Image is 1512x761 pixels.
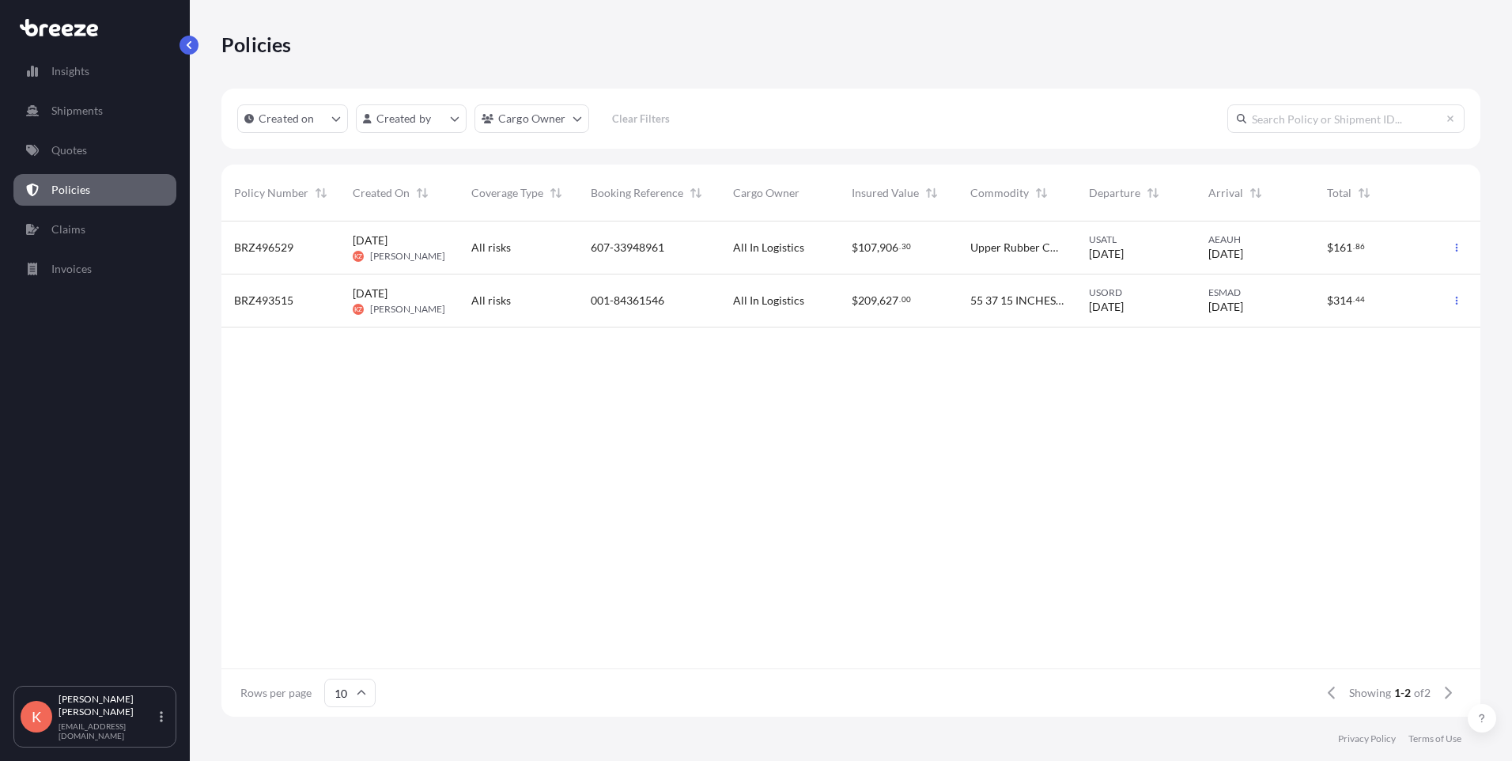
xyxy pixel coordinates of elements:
[597,106,686,131] button: Clear Filters
[733,293,804,309] span: All In Logistics
[13,214,176,245] a: Claims
[877,295,879,306] span: ,
[13,95,176,127] a: Shipments
[1143,184,1162,203] button: Sort
[51,103,103,119] p: Shipments
[13,55,176,87] a: Insights
[1208,185,1243,201] span: Arrival
[237,104,348,133] button: createdOn Filter options
[370,303,445,316] span: [PERSON_NAME]
[1208,299,1243,315] span: [DATE]
[733,240,804,256] span: All In Logistics
[13,134,176,166] a: Quotes
[370,250,445,263] span: [PERSON_NAME]
[353,286,387,301] span: [DATE]
[1089,246,1124,262] span: [DATE]
[1208,246,1243,262] span: [DATE]
[852,295,858,306] span: $
[1089,299,1124,315] span: [DATE]
[354,248,362,264] span: KZ
[356,104,467,133] button: createdBy Filter options
[59,721,157,740] p: [EMAIL_ADDRESS][DOMAIN_NAME]
[240,685,312,701] span: Rows per page
[899,297,901,302] span: .
[852,242,858,253] span: $
[1227,104,1465,133] input: Search Policy or Shipment ID...
[259,111,315,127] p: Created on
[686,184,705,203] button: Sort
[970,185,1029,201] span: Commodity
[733,185,799,201] span: Cargo Owner
[51,182,90,198] p: Policies
[877,242,879,253] span: ,
[1338,733,1396,745] a: Privacy Policy
[591,240,664,256] span: 607-33948961
[879,242,898,253] span: 906
[970,240,1064,256] span: Upper Rubber Coupling
[1353,244,1355,249] span: .
[899,244,901,249] span: .
[858,242,877,253] span: 107
[1089,286,1182,299] span: USORD
[1327,185,1351,201] span: Total
[498,111,566,127] p: Cargo Owner
[1394,685,1411,701] span: 1-2
[1327,242,1333,253] span: $
[1089,185,1140,201] span: Departure
[474,104,589,133] button: cargoOwner Filter options
[852,185,919,201] span: Insured Value
[1208,286,1302,299] span: ESMAD
[59,693,157,718] p: [PERSON_NAME] [PERSON_NAME]
[591,293,664,309] span: 001-84361546
[1353,297,1355,302] span: .
[1333,295,1352,306] span: 314
[221,32,292,57] p: Policies
[1355,297,1365,302] span: 44
[1208,233,1302,246] span: AEAUH
[471,293,511,309] span: All risks
[13,174,176,206] a: Policies
[902,297,911,302] span: 00
[51,142,87,158] p: Quotes
[1333,242,1352,253] span: 161
[1327,295,1333,306] span: $
[471,185,543,201] span: Coverage Type
[32,709,41,725] span: K
[471,240,511,256] span: All risks
[922,184,941,203] button: Sort
[1355,244,1365,249] span: 86
[353,185,410,201] span: Created On
[546,184,565,203] button: Sort
[354,301,362,317] span: KZ
[879,295,898,306] span: 627
[1408,733,1461,745] a: Terms of Use
[312,184,331,203] button: Sort
[1355,184,1374,203] button: Sort
[1089,233,1182,246] span: USATL
[413,184,432,203] button: Sort
[902,244,911,249] span: 30
[1032,184,1051,203] button: Sort
[234,185,308,201] span: Policy Number
[51,63,89,79] p: Insights
[353,233,387,248] span: [DATE]
[51,221,85,237] p: Claims
[234,240,293,256] span: BRZ496529
[591,185,683,201] span: Booking Reference
[234,293,293,309] span: BRZ493515
[1246,184,1265,203] button: Sort
[858,295,877,306] span: 209
[13,253,176,285] a: Invoices
[612,111,670,127] p: Clear Filters
[51,261,92,277] p: Invoices
[1414,685,1431,701] span: of 2
[1349,685,1391,701] span: Showing
[376,111,432,127] p: Created by
[970,293,1064,309] span: 55 37 15 INCHES 86 KGS 190 LBS NON STACKABLE FRAGILE WINDSHIELD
